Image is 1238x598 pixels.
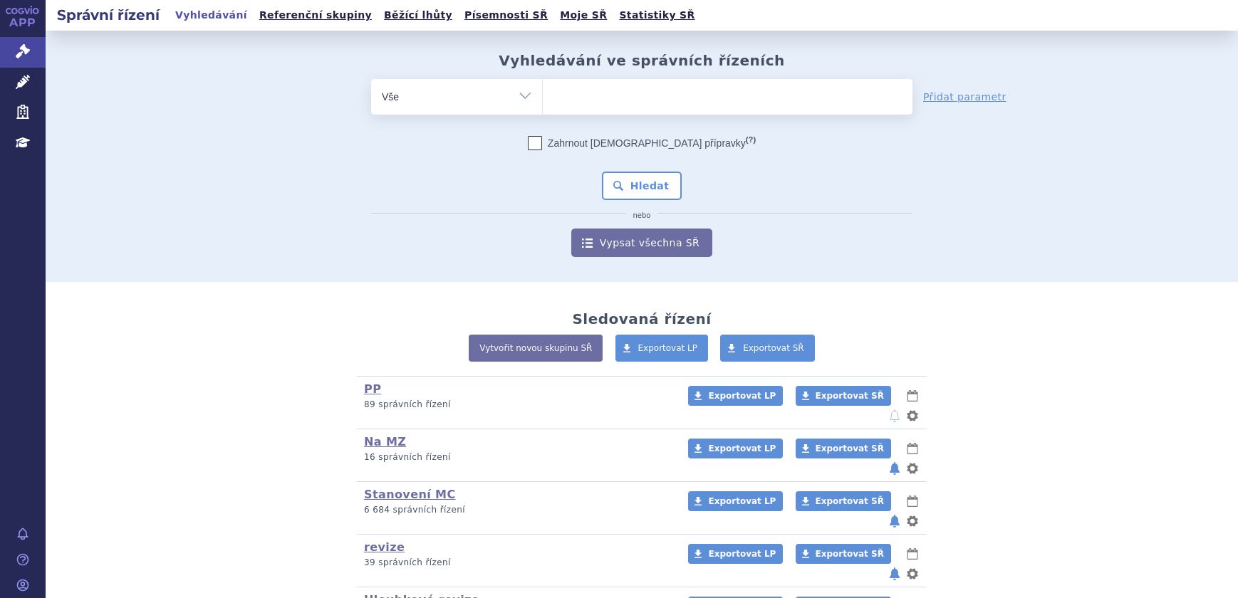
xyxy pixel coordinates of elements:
[905,545,920,562] button: lhůty
[688,491,783,511] a: Exportovat LP
[816,549,884,559] span: Exportovat SŘ
[602,172,682,200] button: Hledat
[460,6,552,25] a: Písemnosti SŘ
[571,229,712,257] a: Vypsat všechna SŘ
[923,90,1006,104] a: Přidat parametr
[364,540,405,554] a: revize
[615,6,699,25] a: Statistiky SŘ
[688,544,783,564] a: Exportovat LP
[364,504,670,516] p: 6 684 správních řízení
[816,444,884,453] span: Exportovat SŘ
[364,382,381,396] a: PP
[255,6,376,25] a: Referenční skupiny
[905,440,920,457] button: lhůty
[528,136,756,150] label: Zahrnout [DEMOGRAPHIC_DATA] přípravky
[171,6,251,25] a: Vyhledávání
[796,386,891,406] a: Exportovat SŘ
[688,386,783,406] a: Exportovat LP
[688,439,783,458] a: Exportovat LP
[905,407,920,424] button: nastavení
[46,5,171,25] h2: Správní řízení
[888,407,902,424] button: notifikace
[905,513,920,530] button: nastavení
[499,52,785,69] h2: Vyhledávání ve správních řízeních
[364,557,670,569] p: 39 správních řízení
[796,544,891,564] a: Exportovat SŘ
[380,6,457,25] a: Běžící lhůty
[905,387,920,404] button: lhůty
[708,444,776,453] span: Exportovat LP
[708,391,776,401] span: Exportovat LP
[905,493,920,510] button: lhůty
[708,549,776,559] span: Exportovat LP
[743,343,804,353] span: Exportovat SŘ
[572,310,711,327] h2: Sledovaná řízení
[364,399,670,411] p: 89 správních řízení
[364,488,456,501] a: Stanovení MC
[746,135,756,145] abbr: (?)
[364,435,406,448] a: Na MZ
[905,565,920,582] button: nastavení
[556,6,611,25] a: Moje SŘ
[364,451,670,463] p: 16 správních řízení
[888,513,902,530] button: notifikace
[720,335,815,362] a: Exportovat SŘ
[708,496,776,506] span: Exportovat LP
[638,343,698,353] span: Exportovat LP
[888,565,902,582] button: notifikace
[796,491,891,511] a: Exportovat SŘ
[905,460,920,477] button: nastavení
[816,391,884,401] span: Exportovat SŘ
[469,335,603,362] a: Vytvořit novou skupinu SŘ
[816,496,884,506] span: Exportovat SŘ
[796,439,891,458] a: Exportovat SŘ
[626,211,658,220] i: nebo
[615,335,709,362] a: Exportovat LP
[888,460,902,477] button: notifikace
